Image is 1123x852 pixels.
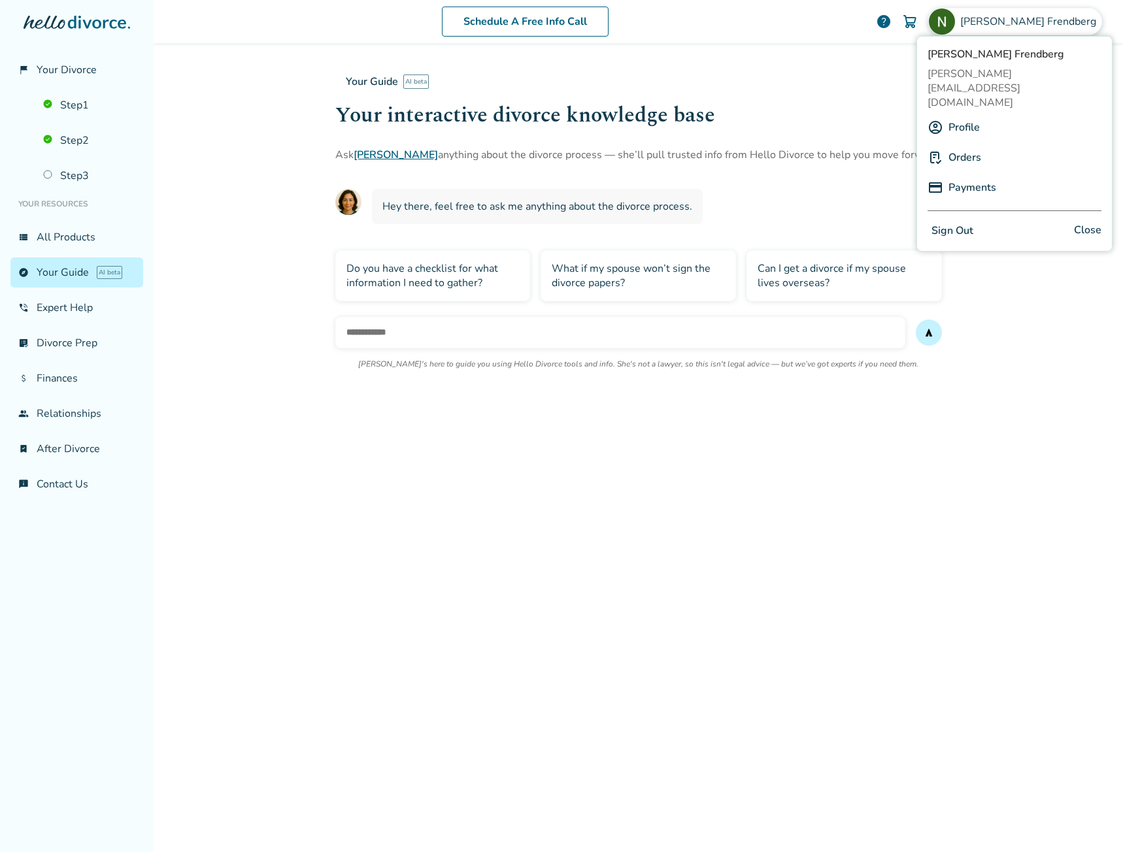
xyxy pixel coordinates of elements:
[928,120,943,135] img: A
[10,293,143,323] a: phone_in_talkExpert Help
[354,148,438,162] a: [PERSON_NAME]
[928,67,1101,110] span: [PERSON_NAME][EMAIL_ADDRESS][DOMAIN_NAME]
[382,199,692,214] span: Hey there, feel free to ask me anything about the divorce process.
[10,399,143,429] a: groupRelationships
[335,189,361,215] img: AI Assistant
[18,65,29,75] span: flag_2
[924,327,934,338] span: send
[10,191,143,217] li: Your Resources
[1058,789,1123,852] iframe: Chat Widget
[18,303,29,313] span: phone_in_talk
[18,373,29,384] span: attach_money
[928,150,943,165] img: P
[18,408,29,419] span: group
[928,221,977,240] button: Sign Out
[10,434,143,464] a: bookmark_checkAfter Divorce
[876,14,892,29] a: help
[746,250,942,301] div: Can I get a divorce if my spouse lives overseas?
[335,99,942,131] h1: Your interactive divorce knowledge base
[928,47,1101,61] span: [PERSON_NAME] Frendberg
[18,338,29,348] span: list_alt_check
[10,55,143,85] a: flag_2Your Divorce
[541,250,736,301] div: What if my spouse won’t sign the divorce papers?
[346,74,398,89] span: Your Guide
[902,14,918,29] img: Cart
[10,363,143,393] a: attach_moneyFinances
[35,125,143,156] a: Step2
[97,266,122,279] span: AI beta
[35,161,143,191] a: Step3
[18,267,29,278] span: explore
[948,145,981,170] a: Orders
[37,63,97,77] span: Your Divorce
[948,175,996,200] a: Payments
[929,8,955,35] img: Neil Frendberg
[1074,221,1101,240] span: Close
[335,250,531,301] div: Do you have a checklist for what information I need to gather?
[960,14,1101,29] span: [PERSON_NAME] Frendberg
[928,180,943,195] img: P
[916,319,942,346] button: send
[10,257,143,287] a: exploreYour GuideAI beta
[358,359,918,369] p: [PERSON_NAME]'s here to guide you using Hello Divorce tools and info. She's not a lawyer, so this...
[18,479,29,489] span: chat_info
[335,147,942,163] p: Ask anything about the divorce process — she’ll pull trusted info from Hello Divorce to help you ...
[442,7,609,37] a: Schedule A Free Info Call
[18,232,29,242] span: view_list
[18,444,29,454] span: bookmark_check
[10,469,143,499] a: chat_infoContact Us
[10,328,143,358] a: list_alt_checkDivorce Prep
[35,90,143,120] a: Step1
[10,222,143,252] a: view_listAll Products
[948,115,980,140] a: Profile
[403,74,429,89] span: AI beta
